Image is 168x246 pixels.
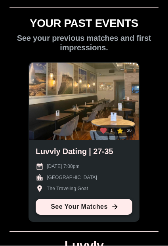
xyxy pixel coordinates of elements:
[36,147,113,156] h2: Luvvly Dating | 27-35
[47,174,97,181] p: [GEOGRAPHIC_DATA]
[111,128,113,134] p: 1
[30,17,138,31] h1: YOUR PAST EVENTS
[47,163,80,170] p: [DATE] 7:00pm
[10,34,158,53] h2: See your previous matches and first impressions.
[47,185,88,193] p: The Traveling Goat
[127,128,132,134] p: 20
[36,199,132,215] a: See Your Matches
